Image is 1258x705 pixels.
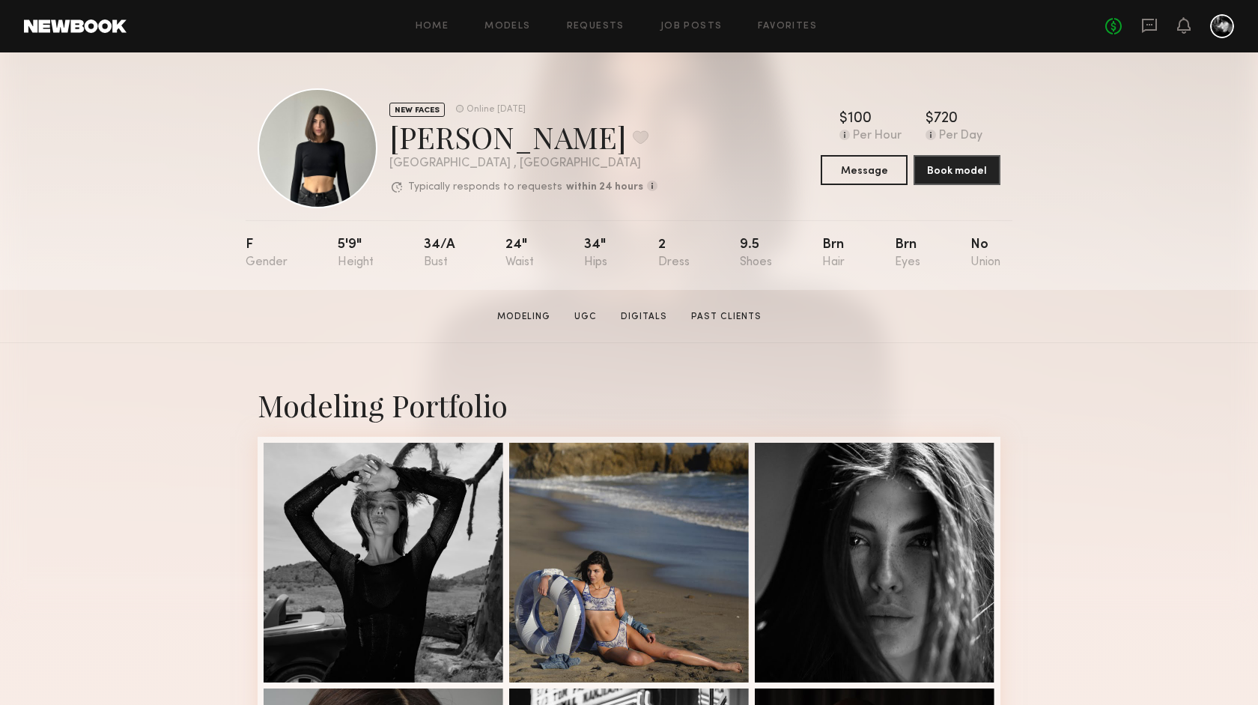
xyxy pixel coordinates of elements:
[740,238,772,269] div: 9.5
[408,182,562,193] p: Typically responds to requests
[584,238,607,269] div: 34"
[895,238,920,269] div: Brn
[566,182,643,193] b: within 24 hours
[758,22,817,31] a: Favorites
[821,155,908,185] button: Message
[258,385,1000,425] div: Modeling Portfolio
[246,238,288,269] div: F
[567,22,625,31] a: Requests
[491,310,556,324] a: Modeling
[424,238,455,269] div: 34/a
[848,112,872,127] div: 100
[658,238,690,269] div: 2
[615,310,673,324] a: Digitals
[389,157,657,170] div: [GEOGRAPHIC_DATA] , [GEOGRAPHIC_DATA]
[839,112,848,127] div: $
[822,238,845,269] div: Brn
[505,238,534,269] div: 24"
[926,112,934,127] div: $
[467,105,526,115] div: Online [DATE]
[934,112,958,127] div: 720
[568,310,603,324] a: UGC
[660,22,723,31] a: Job Posts
[338,238,374,269] div: 5'9"
[914,155,1000,185] button: Book model
[970,238,1000,269] div: No
[853,130,902,143] div: Per Hour
[484,22,530,31] a: Models
[685,310,768,324] a: Past Clients
[389,117,657,157] div: [PERSON_NAME]
[389,103,445,117] div: NEW FACES
[939,130,982,143] div: Per Day
[416,22,449,31] a: Home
